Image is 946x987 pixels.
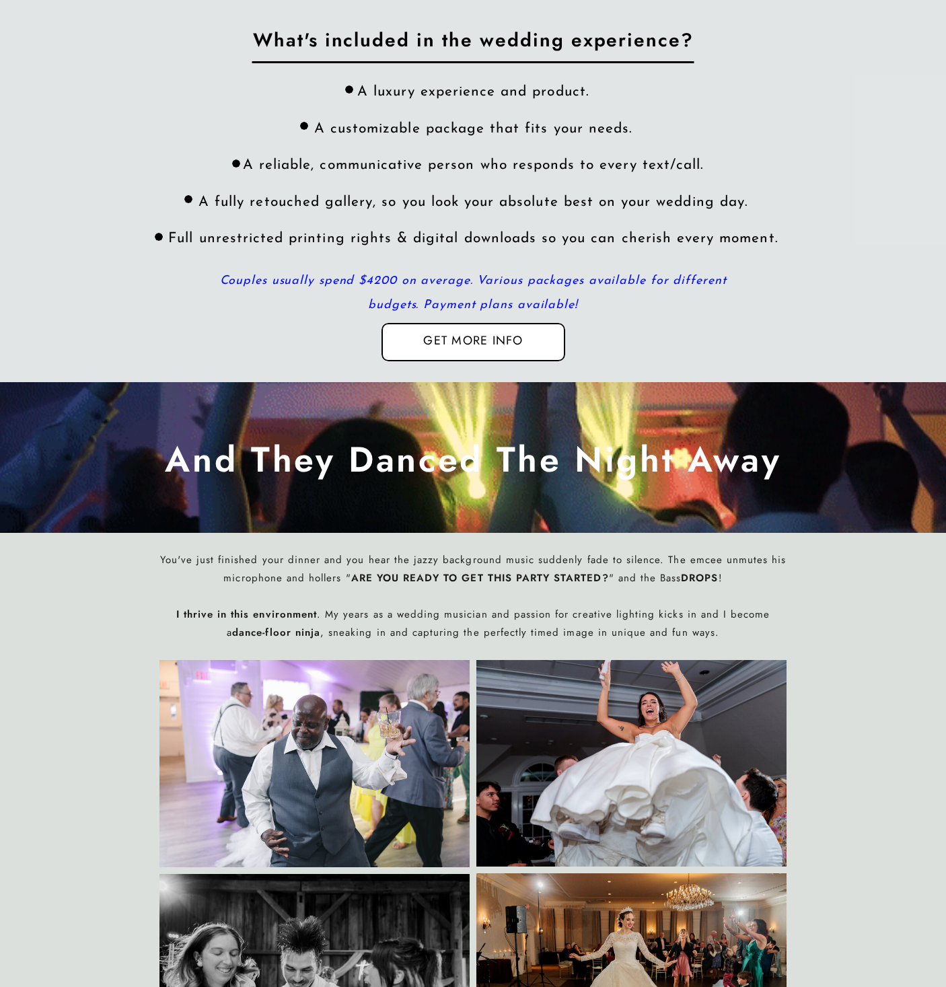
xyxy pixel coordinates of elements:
h2: And They Danced The Night Away [161,432,785,484]
b: ARE YOU READY TO GET THIS PARTY STARTED? [351,571,609,585]
b: dance-floor ninja [232,625,320,640]
i: Couples usually spend $4200 on average. Various packages available for different budgets. Payment... [220,275,727,312]
a: Get more info [408,333,539,352]
p: You've just finished your dinner and you hear the jazzy background music suddenly fade to silence... [155,551,791,649]
span: A luxury experience and product. [357,85,589,99]
h2: What's included in the wedding experience? [220,29,727,53]
span: A customizable package that fits your needs. [314,122,632,136]
div: A reliable, communicative person who responds to every text/call. A fully retouched gallery, so y... [152,83,795,295]
b: I thrive in this environment [176,607,317,622]
b: DROPS [681,571,718,585]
